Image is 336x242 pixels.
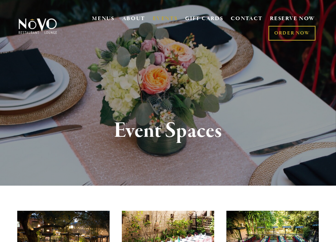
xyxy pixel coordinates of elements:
a: GIFT CARDS [185,12,223,26]
strong: Event Spaces [114,117,222,144]
a: RESERVE NOW [270,12,315,26]
a: CONTACT [231,12,262,26]
a: MENUS [92,15,115,22]
a: ABOUT [122,15,146,22]
a: ORDER NOW [268,26,316,41]
a: EVENTS [153,15,178,22]
img: Novo Restaurant &amp; Lounge [17,18,58,34]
